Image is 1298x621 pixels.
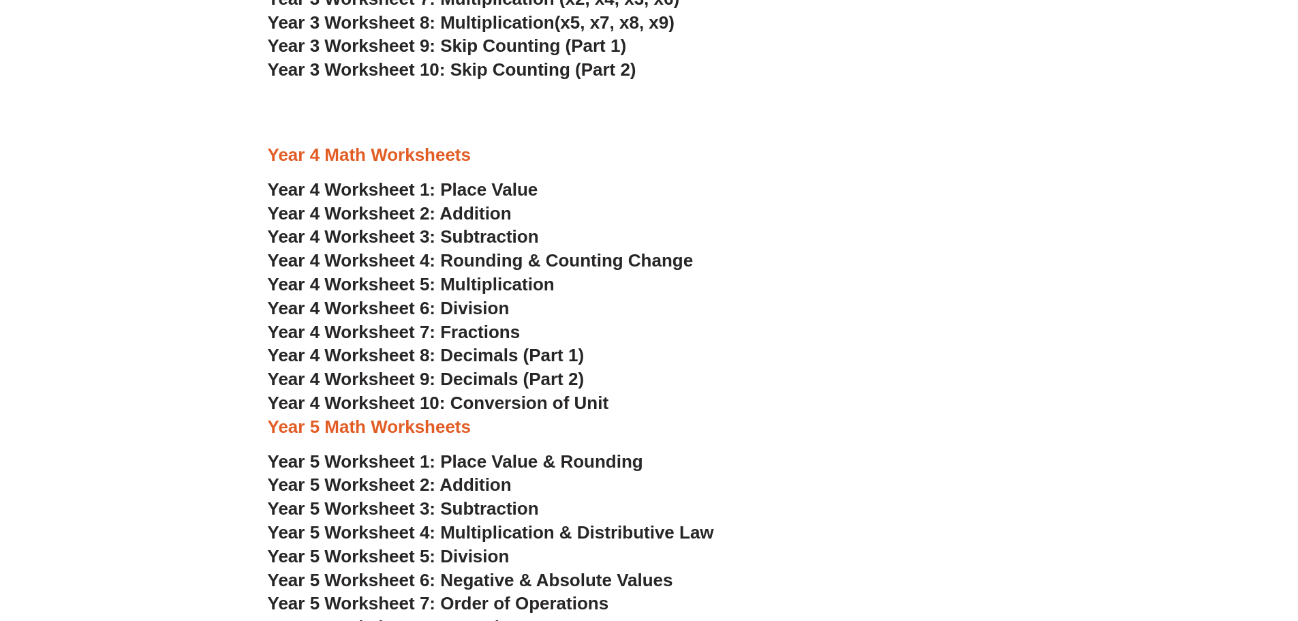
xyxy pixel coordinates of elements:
a: Year 5 Worksheet 6: Negative & Absolute Values [268,570,673,590]
a: Year 5 Worksheet 4: Multiplication & Distributive Law [268,522,714,543]
a: Year 5 Worksheet 2: Addition [268,474,512,495]
a: Year 4 Worksheet 5: Multiplication [268,274,555,294]
a: Year 4 Worksheet 4: Rounding & Counting Change [268,250,694,271]
a: Year 4 Worksheet 1: Place Value [268,179,538,200]
h3: Year 4 Math Worksheets [268,144,1031,167]
iframe: Chat Widget [1071,467,1298,621]
a: Year 4 Worksheet 9: Decimals (Part 2) [268,369,585,389]
a: Year 4 Worksheet 8: Decimals (Part 1) [268,345,585,365]
a: Year 5 Worksheet 3: Subtraction [268,498,539,519]
a: Year 4 Worksheet 2: Addition [268,203,512,224]
h3: Year 5 Math Worksheets [268,416,1031,439]
a: Year 3 Worksheet 8: Multiplication(x5, x7, x8, x9) [268,12,675,33]
a: Year 5 Worksheet 7: Order of Operations [268,593,609,614]
a: Year 5 Worksheet 5: Division [268,546,510,566]
a: Year 4 Worksheet 7: Fractions [268,322,521,342]
a: Year 4 Worksheet 10: Conversion of Unit [268,393,609,413]
span: Year 3 Worksheet 8: Multiplication [268,12,555,33]
a: Year 3 Worksheet 10: Skip Counting (Part 2) [268,59,636,80]
a: Year 4 Worksheet 3: Subtraction [268,226,539,247]
a: Year 4 Worksheet 6: Division [268,298,510,318]
a: Year 3 Worksheet 9: Skip Counting (Part 1) [268,35,627,56]
a: Year 5 Worksheet 1: Place Value & Rounding [268,451,643,472]
span: (x5, x7, x8, x9) [555,12,675,33]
